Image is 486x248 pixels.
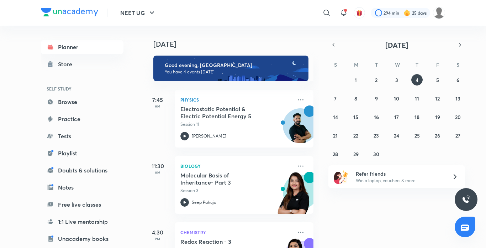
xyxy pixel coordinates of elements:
[334,61,337,68] abbr: Sunday
[180,121,292,128] p: Session 11
[153,56,308,81] img: evening
[462,195,470,204] img: ttu
[41,129,123,143] a: Tests
[375,95,378,102] abbr: September 9, 2025
[330,148,341,160] button: September 28, 2025
[356,10,363,16] img: avatar
[411,93,423,104] button: September 11, 2025
[334,170,348,184] img: referral
[433,7,445,19] img: Barsha Singh
[371,93,382,104] button: September 9, 2025
[391,93,402,104] button: September 10, 2025
[350,130,361,141] button: September 22, 2025
[333,132,338,139] abbr: September 21, 2025
[435,132,440,139] abbr: September 26, 2025
[58,60,76,68] div: Store
[143,95,172,104] h5: 7:45
[143,228,172,237] h5: 4:30
[165,69,302,75] p: You have 4 events [DATE]
[116,6,160,20] button: NEET UG
[330,93,341,104] button: September 7, 2025
[452,111,464,123] button: September 20, 2025
[143,104,172,108] p: AM
[456,61,459,68] abbr: Saturday
[411,111,423,123] button: September 18, 2025
[180,228,292,237] p: Chemistry
[165,62,302,68] h6: Good evening, [GEOGRAPHIC_DATA]
[283,112,317,146] img: Avatar
[334,95,337,102] abbr: September 7, 2025
[180,105,269,120] h5: Electrostatic Potential & Electric Potential Energy 5
[41,180,123,195] a: Notes
[416,77,418,83] abbr: September 4, 2025
[41,57,123,71] a: Store
[415,95,419,102] abbr: September 11, 2025
[274,172,313,221] img: unacademy
[391,130,402,141] button: September 24, 2025
[355,77,357,83] abbr: September 1, 2025
[436,77,439,83] abbr: September 5, 2025
[395,77,398,83] abbr: September 3, 2025
[414,114,419,120] abbr: September 18, 2025
[455,114,461,120] abbr: September 20, 2025
[375,61,378,68] abbr: Tuesday
[371,74,382,86] button: September 2, 2025
[411,130,423,141] button: September 25, 2025
[373,151,379,157] abbr: September 30, 2025
[394,132,399,139] abbr: September 24, 2025
[41,215,123,229] a: 1:1 Live mentorship
[41,112,123,126] a: Practice
[143,162,172,170] h5: 11:30
[432,93,443,104] button: September 12, 2025
[435,95,440,102] abbr: September 12, 2025
[41,232,123,246] a: Unacademy books
[180,238,269,245] h5: Redox Reaction - 3
[180,95,292,104] p: Physics
[455,132,460,139] abbr: September 27, 2025
[350,148,361,160] button: September 29, 2025
[330,111,341,123] button: September 14, 2025
[180,162,292,170] p: Biology
[333,114,338,120] abbr: September 14, 2025
[411,74,423,86] button: September 4, 2025
[403,9,411,16] img: streak
[330,130,341,141] button: September 21, 2025
[143,170,172,175] p: AM
[432,130,443,141] button: September 26, 2025
[338,40,455,50] button: [DATE]
[41,146,123,160] a: Playlist
[371,148,382,160] button: September 30, 2025
[432,111,443,123] button: September 19, 2025
[354,7,365,19] button: avatar
[452,93,464,104] button: September 13, 2025
[353,114,358,120] abbr: September 15, 2025
[385,40,408,50] span: [DATE]
[356,170,443,177] h6: Refer friends
[391,74,402,86] button: September 3, 2025
[350,111,361,123] button: September 15, 2025
[41,83,123,95] h6: SELF STUDY
[350,74,361,86] button: September 1, 2025
[416,61,418,68] abbr: Thursday
[143,237,172,241] p: PM
[391,111,402,123] button: September 17, 2025
[354,95,357,102] abbr: September 8, 2025
[41,197,123,212] a: Free live classes
[394,95,399,102] abbr: September 10, 2025
[350,93,361,104] button: September 8, 2025
[394,114,399,120] abbr: September 17, 2025
[354,61,358,68] abbr: Monday
[452,130,464,141] button: September 27, 2025
[452,74,464,86] button: September 6, 2025
[371,130,382,141] button: September 23, 2025
[41,8,98,16] img: Company Logo
[356,177,443,184] p: Win a laptop, vouchers & more
[435,114,440,120] abbr: September 19, 2025
[41,8,98,18] a: Company Logo
[371,111,382,123] button: September 16, 2025
[333,151,338,157] abbr: September 28, 2025
[353,151,359,157] abbr: September 29, 2025
[432,74,443,86] button: September 5, 2025
[436,61,439,68] abbr: Friday
[455,95,460,102] abbr: September 13, 2025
